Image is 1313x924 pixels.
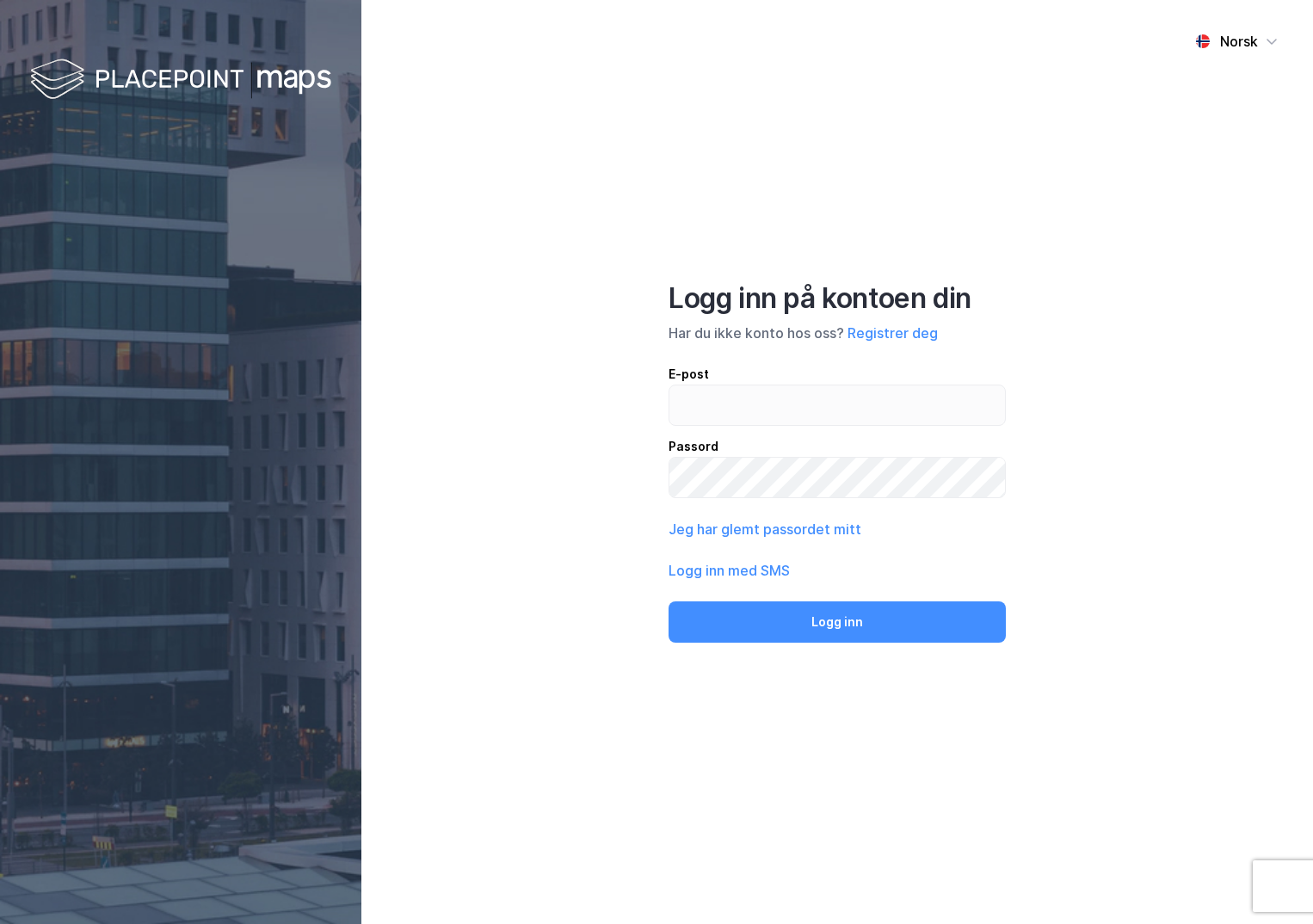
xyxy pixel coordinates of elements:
button: Logg inn med SMS [669,560,790,581]
div: E-post [669,364,1006,385]
button: Logg inn [669,601,1006,643]
div: Passord [669,436,1006,457]
button: Jeg har glemt passordet mitt [669,519,861,539]
div: Logg inn på kontoen din [669,281,1006,316]
img: logo-white.f07954bde2210d2a523dddb988cd2aa7.svg [30,55,331,106]
div: Norsk [1220,31,1258,52]
div: Har du ikke konto hos oss? [669,323,1006,343]
button: Registrer deg [848,323,938,343]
